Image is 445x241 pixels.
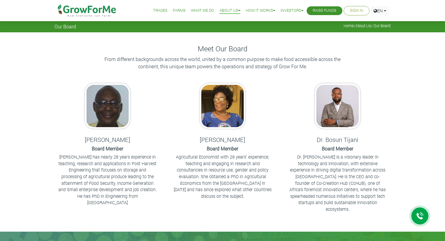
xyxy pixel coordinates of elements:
a: Trades [153,8,167,14]
p: Agricultural Economist with 29 years’ experience, teaching and engaging in research and consultan... [173,154,272,199]
p: From different backgrounds across the world, united by a common purpose to make food accessible a... [101,56,344,70]
a: Home [344,23,354,28]
h6: Board Member [288,146,387,151]
a: Farms [173,8,186,14]
p: [PERSON_NAME] has nearly 28 years experience in teaching, research and applications in Post Harve... [58,154,157,206]
h5: [PERSON_NAME] [58,136,157,143]
h4: Meet Our Board [54,44,391,53]
img: growforme image [315,83,360,129]
img: growforme image [85,83,130,129]
img: growforme image [200,83,245,129]
h5: Dr. Bosun Tijani [288,136,387,143]
a: What We Do [191,8,214,14]
h6: Board Member [58,146,157,151]
a: About Us [355,23,371,28]
a: Investors [281,8,303,14]
h6: Board Member [173,146,272,151]
a: Sign In [350,8,363,14]
p: Dr. [PERSON_NAME] is a visionary leader in technology and innovation, with extensive experience i... [288,154,387,212]
a: About Us [219,8,240,14]
a: EN [371,6,389,15]
h5: [PERSON_NAME] [173,136,272,143]
a: Raise Funds [313,8,336,14]
a: How it Works [246,8,275,14]
span: Our Board [54,24,76,29]
span: / / Our Board [344,24,391,28]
